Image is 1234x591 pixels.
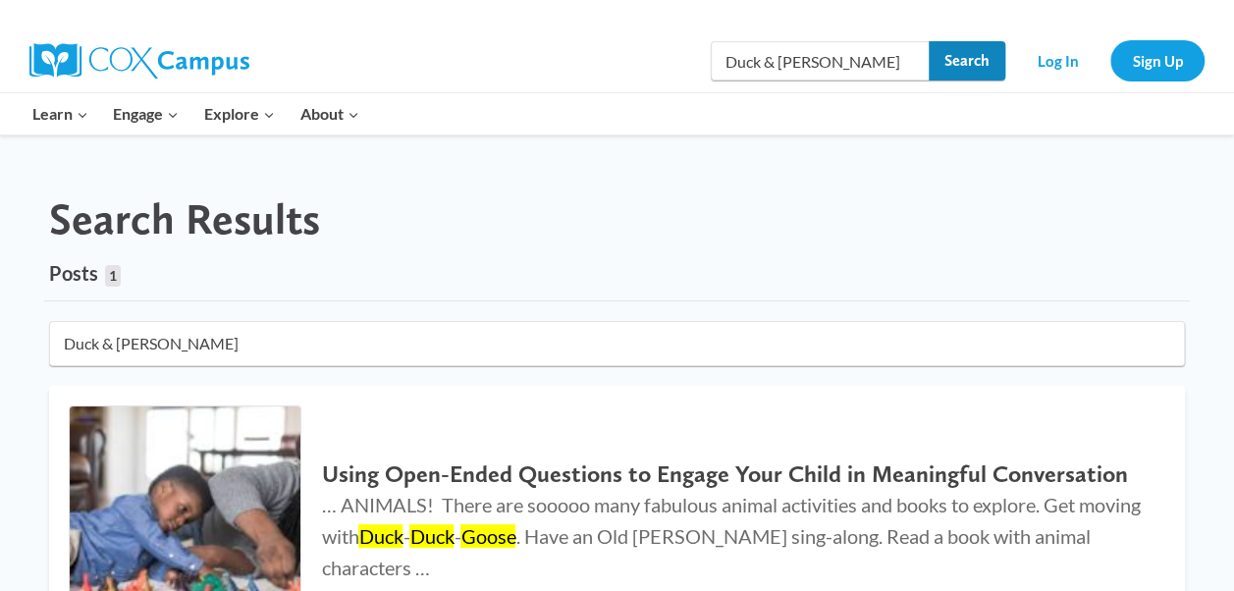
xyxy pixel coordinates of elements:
[49,261,98,285] span: Posts
[1110,40,1205,81] a: Sign Up
[49,193,320,245] h1: Search Results
[49,245,121,300] a: Posts1
[105,265,121,287] span: 1
[321,493,1140,579] span: … ANIMALS! There are sooooo many fabulous animal activities and books to explore. Get moving with...
[20,93,371,134] nav: Primary Navigation
[460,524,515,548] mark: Goose
[288,93,372,134] button: Child menu of About
[711,41,1005,81] input: Search Cox Campus
[20,93,101,134] button: Child menu of Learn
[191,93,288,134] button: Child menu of Explore
[929,41,1005,81] input: Search
[1015,40,1205,81] nav: Secondary Navigation
[321,460,1146,489] h2: Using Open-Ended Questions to Engage Your Child in Meaningful Conversation
[29,43,249,79] img: Cox Campus
[49,321,1185,366] input: Search for...
[358,524,402,548] mark: Duck
[409,524,454,548] mark: Duck
[101,93,192,134] button: Child menu of Engage
[1015,40,1100,81] a: Log In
